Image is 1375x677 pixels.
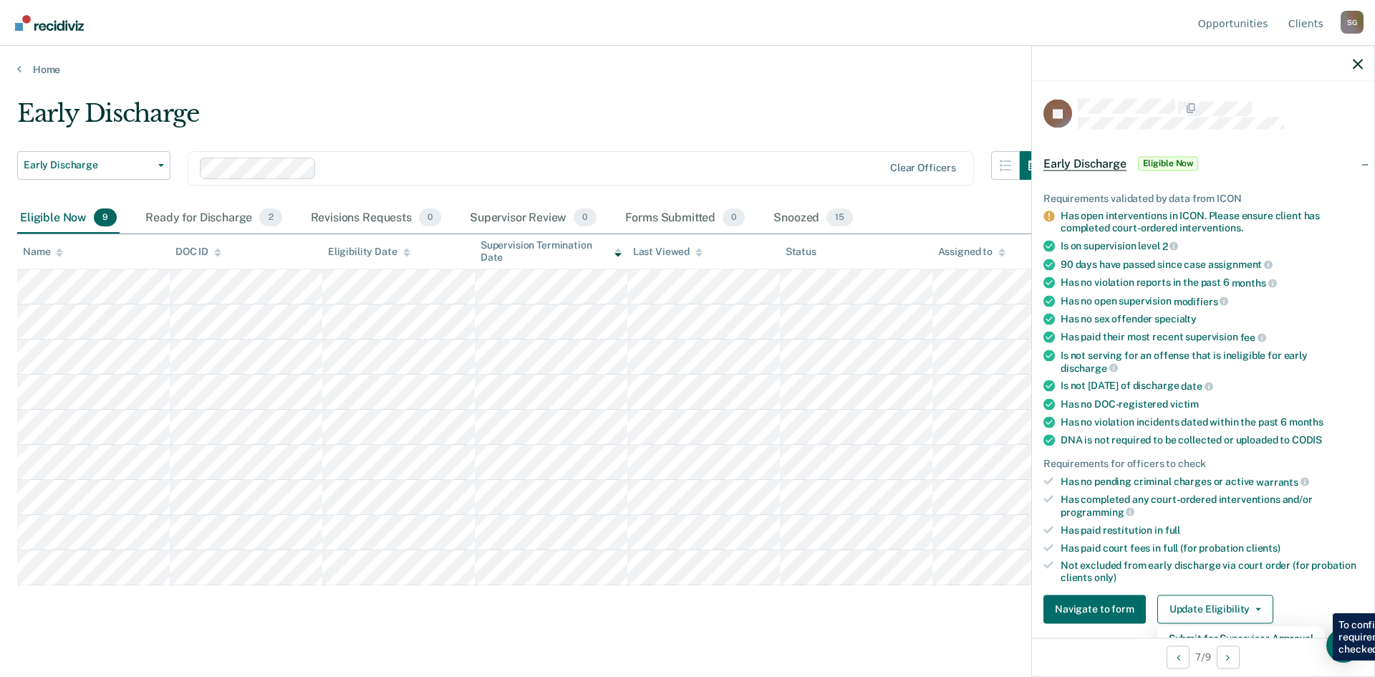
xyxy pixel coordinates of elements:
div: Assigned to [938,246,1005,258]
span: specialty [1154,313,1197,325]
div: Eligible Now [17,203,120,234]
button: Submit for Supervisor Approval [1157,626,1325,649]
div: Supervision Termination Date [481,239,622,264]
div: Has no sex offender [1061,313,1363,325]
div: DNA is not required to be collected or uploaded to [1061,433,1363,446]
span: 15 [826,208,853,227]
div: Status [786,246,816,258]
span: 9 [94,208,117,227]
div: Is not serving for an offense that is ineligible for early [1061,349,1363,373]
span: only) [1094,572,1116,583]
span: months [1232,277,1277,288]
span: warrants [1256,476,1309,487]
span: Eligible Now [1138,156,1199,171]
span: Early Discharge [24,159,153,171]
div: Has open interventions in ICON. Please ensure client has completed court-ordered interventions. [1061,210,1363,234]
div: Open Intercom Messenger [1326,628,1361,663]
div: Ready for Discharge [143,203,284,234]
button: Previous Opportunity [1167,645,1190,668]
span: CODIS [1292,433,1322,445]
span: 0 [723,208,745,227]
span: programming [1061,506,1134,517]
div: Early Discharge [17,99,1048,140]
div: Has no open supervision [1061,294,1363,307]
div: Has no pending criminal charges or active [1061,475,1363,488]
span: 2 [1162,240,1179,251]
div: Supervisor Review [467,203,599,234]
div: Has paid court fees in full (for probation [1061,542,1363,554]
div: Forms Submitted [622,203,748,234]
div: Dropdown Menu [1157,626,1325,672]
a: Home [17,63,1358,76]
button: Next Opportunity [1217,645,1240,668]
div: Has paid their most recent supervision [1061,331,1363,344]
div: Clear officers [890,162,956,174]
img: Recidiviz [15,15,84,31]
div: Has no violation reports in the past 6 [1061,277,1363,289]
span: full [1165,524,1180,535]
button: Navigate to form [1043,595,1146,623]
div: S G [1341,11,1364,34]
div: 7 / 9 [1032,638,1374,676]
button: Update Eligibility [1157,595,1273,623]
span: modifiers [1174,295,1229,307]
div: Has no DOC-registered [1061,398,1363,410]
div: Has no violation incidents dated within the past 6 [1061,416,1363,428]
span: discharge [1061,362,1118,373]
div: Last Viewed [633,246,703,258]
span: fee [1240,332,1266,343]
div: Is not [DATE] of discharge [1061,380,1363,393]
div: Is on supervision level [1061,239,1363,252]
span: 0 [574,208,596,227]
span: 2 [259,208,281,227]
div: Has completed any court-ordered interventions and/or [1061,494,1363,518]
span: 0 [419,208,441,227]
div: Not excluded from early discharge via court order (for probation clients [1061,560,1363,584]
button: Profile dropdown button [1341,11,1364,34]
div: Name [23,246,63,258]
span: victim [1170,398,1199,409]
div: Requirements for officers to check [1043,457,1363,469]
div: 90 days have passed since case [1061,258,1363,271]
a: Navigate to form link [1043,595,1152,623]
div: Early DischargeEligible Now [1032,140,1374,186]
div: Has paid restitution in [1061,524,1363,536]
div: DOC ID [175,246,221,258]
div: Snoozed [771,203,856,234]
span: Early Discharge [1043,156,1126,171]
div: Revisions Requests [308,203,444,234]
div: Eligibility Date [328,246,410,258]
span: months [1289,416,1323,427]
span: assignment [1208,259,1273,270]
span: date [1181,380,1212,392]
span: clients) [1246,542,1280,553]
div: Requirements validated by data from ICON [1043,192,1363,204]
